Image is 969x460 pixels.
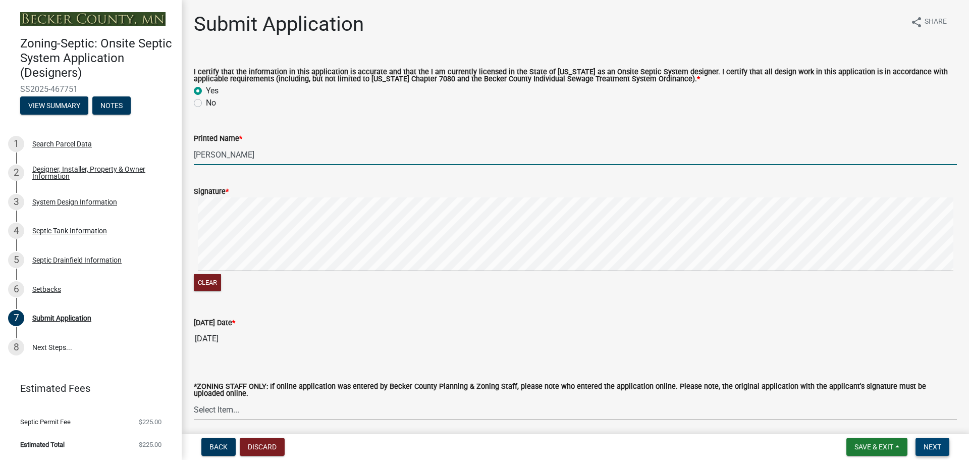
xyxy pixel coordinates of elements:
[846,438,907,456] button: Save & Exit
[32,140,92,147] div: Search Parcel Data
[20,441,65,448] span: Estimated Total
[8,194,24,210] div: 3
[240,438,285,456] button: Discard
[201,438,236,456] button: Back
[194,12,364,36] h1: Submit Application
[194,188,229,195] label: Signature
[20,96,88,115] button: View Summary
[910,16,923,28] i: share
[209,443,228,451] span: Back
[194,69,957,83] label: I certify that the information in this application is accurate and that the I am currently licens...
[20,84,161,94] span: SS2025-467751
[8,378,166,398] a: Estimated Fees
[8,281,24,297] div: 6
[854,443,893,451] span: Save & Exit
[139,419,161,425] span: $225.00
[8,165,24,181] div: 2
[32,227,107,234] div: Septic Tank Information
[194,429,957,441] p: Please click NEXT for your application to be reviewed.
[32,198,117,206] div: System Design Information
[8,223,24,239] div: 4
[8,310,24,326] div: 7
[194,274,221,291] button: Clear
[194,135,242,142] label: Printed Name
[8,339,24,355] div: 8
[194,383,957,398] label: *ZONING STAFF ONLY: If online application was entered by Becker County Planning & Zoning Staff, p...
[32,315,91,322] div: Submit Application
[20,102,88,110] wm-modal-confirm: Summary
[8,252,24,268] div: 5
[92,102,131,110] wm-modal-confirm: Notes
[194,320,235,327] label: [DATE] Date
[139,441,161,448] span: $225.00
[8,136,24,152] div: 1
[32,257,122,264] div: Septic Drainfield Information
[206,85,219,97] label: Yes
[32,166,166,180] div: Designer, Installer, Property & Owner Information
[916,438,949,456] button: Next
[20,419,71,425] span: Septic Permit Fee
[20,12,166,26] img: Becker County, Minnesota
[20,36,174,80] h4: Zoning-Septic: Onsite Septic System Application (Designers)
[925,16,947,28] span: Share
[902,12,955,32] button: shareShare
[206,97,216,109] label: No
[92,96,131,115] button: Notes
[32,286,61,293] div: Setbacks
[924,443,941,451] span: Next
